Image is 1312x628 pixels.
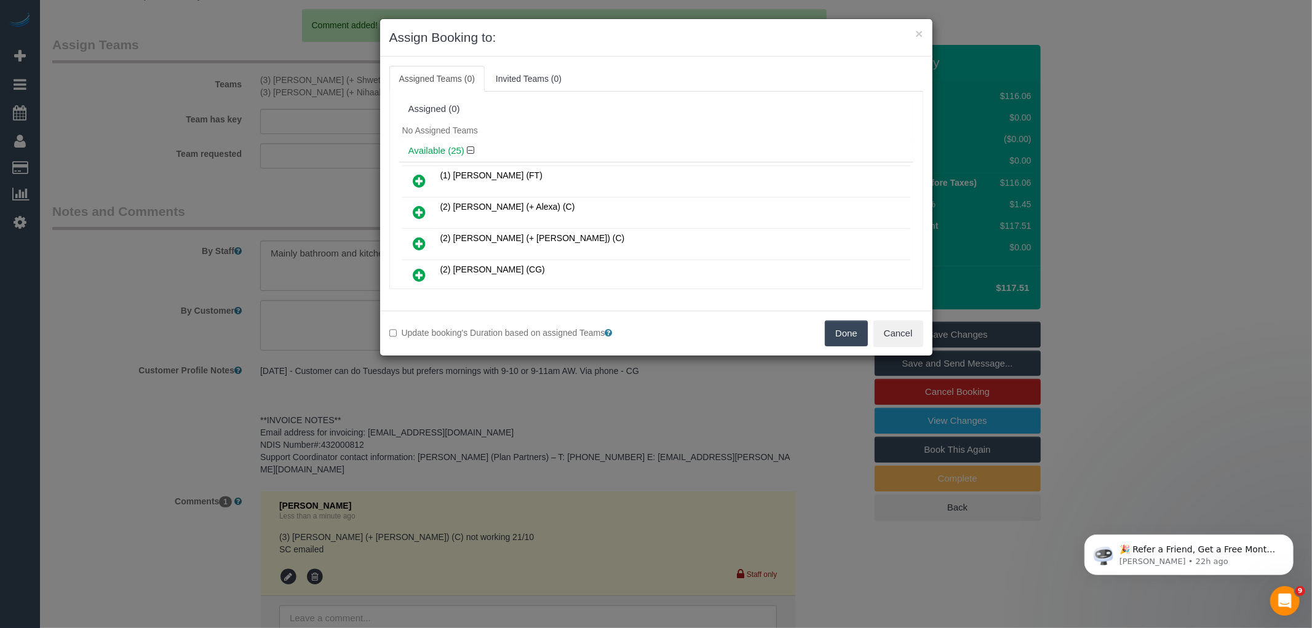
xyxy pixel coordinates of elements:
iframe: Intercom notifications message [1066,509,1312,595]
span: (1) [PERSON_NAME] (FT) [440,170,543,180]
iframe: Intercom live chat [1270,586,1300,616]
span: No Assigned Teams [402,125,478,135]
button: Cancel [873,320,923,346]
div: Assigned (0) [408,104,904,114]
span: (2) [PERSON_NAME] (+ [PERSON_NAME]) (C) [440,233,625,243]
span: (2) [PERSON_NAME] (CG) [440,264,545,274]
label: Update booking's Duration based on assigned Teams [389,327,647,339]
h3: Assign Booking to: [389,28,923,47]
input: Update booking's Duration based on assigned Teams [389,329,397,337]
a: Invited Teams (0) [486,66,571,92]
span: 9 [1295,586,1305,596]
button: Done [825,320,868,346]
h4: Available (25) [408,146,904,156]
span: (2) [PERSON_NAME] (+ Alexa) (C) [440,202,575,212]
span: 🎉 Refer a Friend, Get a Free Month! 🎉 Love Automaid? Share the love! When you refer a friend who ... [54,36,210,168]
a: Assigned Teams (0) [389,66,485,92]
button: × [915,27,923,40]
p: Message from Ellie, sent 22h ago [54,47,212,58]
